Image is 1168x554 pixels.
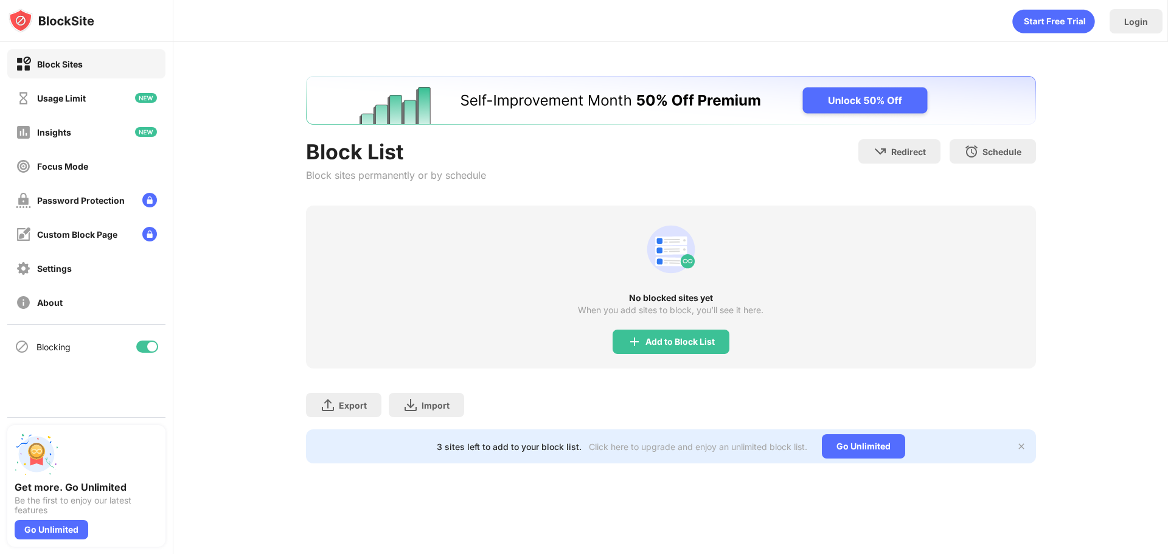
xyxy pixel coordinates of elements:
[15,496,158,515] div: Be the first to enjoy our latest features
[37,195,125,206] div: Password Protection
[1017,441,1026,451] img: x-button.svg
[37,161,88,171] div: Focus Mode
[16,125,31,140] img: insights-off.svg
[15,432,58,476] img: push-unlimited.svg
[16,261,31,276] img: settings-off.svg
[15,339,29,354] img: blocking-icon.svg
[645,337,715,347] div: Add to Block List
[822,434,905,459] div: Go Unlimited
[142,227,157,241] img: lock-menu.svg
[37,297,63,308] div: About
[422,400,450,410] div: Import
[15,481,158,493] div: Get more. Go Unlimited
[306,76,1036,125] iframe: Banner
[1012,9,1095,33] div: animation
[37,93,86,103] div: Usage Limit
[306,169,486,181] div: Block sites permanently or by schedule
[37,127,71,137] div: Insights
[306,139,486,164] div: Block List
[578,305,763,315] div: When you add sites to block, you’ll see it here.
[37,263,72,274] div: Settings
[16,227,31,242] img: customize-block-page-off.svg
[16,295,31,310] img: about-off.svg
[142,193,157,207] img: lock-menu.svg
[135,127,157,137] img: new-icon.svg
[339,400,367,410] div: Export
[1124,16,1148,27] div: Login
[437,441,582,452] div: 3 sites left to add to your block list.
[982,147,1021,157] div: Schedule
[15,520,88,539] div: Go Unlimited
[306,293,1036,303] div: No blocked sites yet
[16,159,31,174] img: focus-off.svg
[16,57,31,72] img: block-on.svg
[36,342,71,352] div: Blocking
[642,220,700,279] div: animation
[37,229,117,240] div: Custom Block Page
[891,147,926,157] div: Redirect
[135,93,157,103] img: new-icon.svg
[37,59,83,69] div: Block Sites
[9,9,94,33] img: logo-blocksite.svg
[16,91,31,106] img: time-usage-off.svg
[589,441,807,452] div: Click here to upgrade and enjoy an unlimited block list.
[16,193,31,208] img: password-protection-off.svg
